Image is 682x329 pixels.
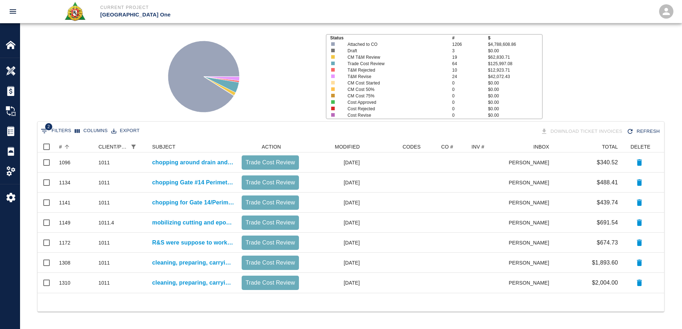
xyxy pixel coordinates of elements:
p: 24 [452,73,488,80]
p: $0.00 [488,80,542,86]
div: Tickets download in groups of 15 [539,125,625,138]
p: Status [330,35,452,41]
div: SUBJECT [152,141,175,153]
div: [DATE] [303,173,363,193]
p: $0.00 [488,106,542,112]
div: [PERSON_NAME] [509,213,553,233]
div: 1011 [98,179,110,186]
div: 1011 [98,279,110,286]
p: Trade Cost Review [245,218,296,227]
div: INV # [471,141,484,153]
p: 0 [452,93,488,99]
div: CLIENT/PCO # [95,141,149,153]
p: $439.74 [597,198,618,207]
div: [DATE] [303,193,363,213]
div: ACTION [238,141,303,153]
a: cleaning, preparing, carrying bags down the stairs and pouring Level 2 mezz west side. [152,258,234,267]
img: Roger & Sons Concrete [64,1,86,21]
div: DELETE [621,141,657,153]
a: mobilizing cutting and epoxying box infill next to stairway #2 level #2. [152,218,234,227]
p: 3 [452,48,488,54]
div: TOTAL [602,141,618,153]
div: 1011 [98,259,110,266]
div: 1172 [59,239,71,246]
p: 19 [452,54,488,61]
div: 1 active filter [129,142,139,152]
p: $340.52 [597,158,618,167]
p: $0.00 [488,112,542,118]
div: [PERSON_NAME] [509,193,553,213]
p: Trade Cost Review [245,258,296,267]
p: $0.00 [488,99,542,106]
p: Current Project [100,4,380,11]
div: MODIFIED [303,141,363,153]
p: T&M Revise [348,73,442,80]
p: Draft [348,48,442,54]
div: CODES [363,141,424,153]
a: chopping around drain and removing debris for HHNW/L3 Shark Fin drain. [152,158,234,167]
p: 10 [452,67,488,73]
div: CO # [441,141,453,153]
div: 1308 [59,259,71,266]
p: 0 [452,106,488,112]
a: cleaning, preparing, carrying bags down the stairs and pouring Level 2 mezz west side. [152,279,234,287]
div: CLIENT/PCO # [98,141,129,153]
button: Refresh [625,125,663,138]
div: Refresh the list [625,125,663,138]
p: Trade Cost Review [348,61,442,67]
p: $4,788,608.86 [488,41,542,48]
p: $42,072.43 [488,73,542,80]
div: INBOX [533,141,549,153]
p: Cost Revise [348,112,442,118]
div: [DATE] [303,233,363,253]
div: 1011.4 [98,219,114,226]
div: [PERSON_NAME] [509,273,553,293]
p: $488.41 [597,178,618,187]
p: # [452,35,488,41]
p: 64 [452,61,488,67]
button: Sort [62,142,72,152]
p: 0 [452,112,488,118]
div: [PERSON_NAME] [509,173,553,193]
p: $ [488,35,542,41]
div: SUBJECT [149,141,238,153]
span: 2 [45,123,52,130]
p: $1,893.60 [592,258,618,267]
p: T&M Rejected [348,67,442,73]
p: Trade Cost Review [245,178,296,187]
div: [PERSON_NAME] [509,233,553,253]
p: $125,997.08 [488,61,542,67]
p: $674.73 [597,238,618,247]
p: Cost Rejected [348,106,442,112]
p: 1206 [452,41,488,48]
p: CM Cost 75% [348,93,442,99]
div: ACTION [262,141,281,153]
div: INV # [468,141,509,153]
div: [DATE] [303,153,363,173]
p: $0.00 [488,93,542,99]
div: 1134 [59,179,71,186]
div: # [59,141,62,153]
p: 0 [452,99,488,106]
p: 0 [452,86,488,93]
button: Sort [139,142,149,152]
a: R&S were suppose to work on chopping and leveling area for window guys at [GEOGRAPHIC_DATA] line ... [152,238,234,247]
p: $12,923.71 [488,67,542,73]
div: [PERSON_NAME] [509,253,553,273]
p: $62,830.71 [488,54,542,61]
p: [GEOGRAPHIC_DATA] One [100,11,380,19]
iframe: Chat Widget [646,295,682,329]
div: 1096 [59,159,71,166]
a: chopping Gate #14 Perimeter column encasements. [152,178,234,187]
div: [DATE] [303,213,363,233]
div: [DATE] [303,253,363,273]
div: 1141 [59,199,71,206]
p: Cost Approved [348,99,442,106]
p: CM Cost Started [348,80,442,86]
div: 1149 [59,219,71,226]
button: Show filters [39,125,73,137]
div: INBOX [509,141,553,153]
div: 1011 [98,199,110,206]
